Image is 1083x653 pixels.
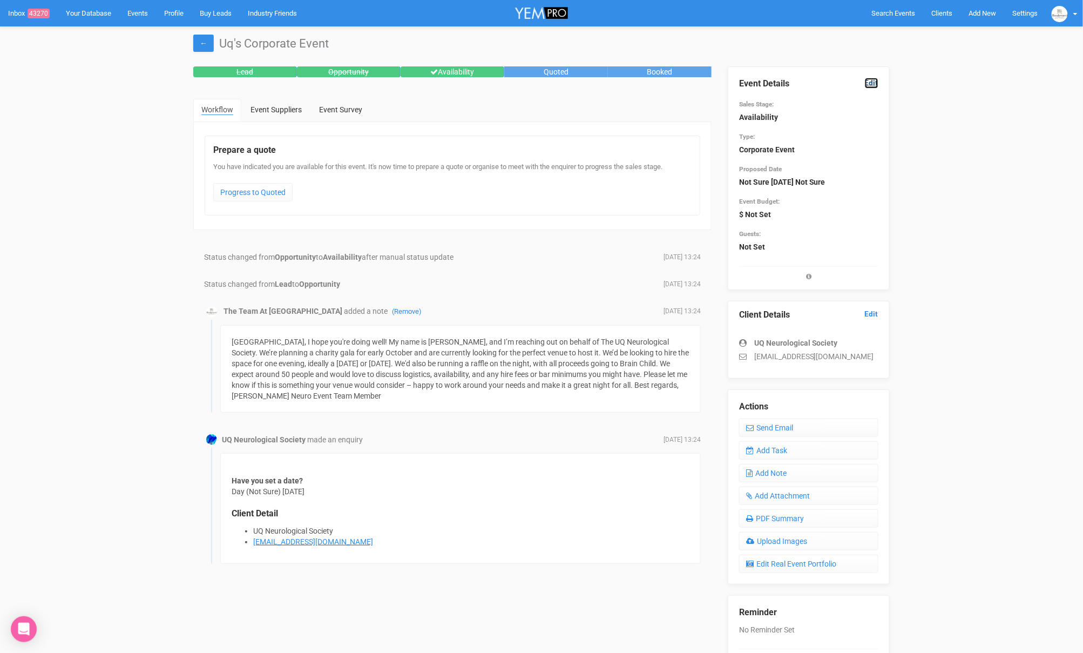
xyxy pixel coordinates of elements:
[224,307,342,315] strong: The Team At [GEOGRAPHIC_DATA]
[297,66,401,77] div: Opportunity
[213,144,692,157] legend: Prepare a quote
[739,419,878,437] a: Send Email
[608,66,712,77] div: Booked
[220,325,701,413] div: [GEOGRAPHIC_DATA], I hope you're doing well! My name is [PERSON_NAME], and I’m reaching out on be...
[739,401,878,413] legend: Actions
[739,351,878,362] p: [EMAIL_ADDRESS][DOMAIN_NAME]
[739,555,878,573] a: Edit Real Event Portfolio
[664,435,701,445] span: [DATE] 13:24
[1052,6,1068,22] img: BGLogo.jpg
[739,532,878,550] a: Upload Images
[739,78,878,90] legend: Event Details
[193,37,890,50] h1: Uq's Corporate Event
[213,162,692,207] div: You have indicated you are available for this event. It's now time to prepare a quote or organise...
[344,307,422,315] span: added a note
[204,280,340,288] span: Status changed from to
[739,441,878,460] a: Add Task
[392,307,422,315] a: (Remove)
[739,165,782,173] small: Proposed Date
[664,253,701,262] span: [DATE] 13:24
[242,99,310,120] a: Event Suppliers
[664,307,701,316] span: [DATE] 13:24
[222,435,306,444] strong: UQ Neurological Society
[299,280,340,288] strong: Opportunity
[28,9,50,18] span: 43270
[232,508,689,520] legend: Client Detail
[11,616,37,642] div: Open Intercom Messenger
[739,198,780,205] small: Event Budget:
[193,99,241,122] a: Workflow
[865,309,878,319] a: Edit
[739,509,878,528] a: PDF Summary
[193,66,297,77] div: Lead
[739,113,778,122] strong: Availability
[401,66,504,77] div: Availability
[969,9,997,17] span: Add New
[739,243,765,251] strong: Not Set
[311,99,370,120] a: Event Survey
[739,607,878,619] legend: Reminder
[220,453,701,564] div: Day (Not Sure) [DATE]
[193,35,214,52] a: ←
[213,183,293,201] a: Progress to Quoted
[739,178,825,186] strong: Not Sure [DATE] Not Sure
[739,100,774,108] small: Sales Stage:
[323,253,362,261] strong: Availability
[232,476,303,485] strong: Have you set a date?
[253,537,373,546] a: [EMAIL_ADDRESS][DOMAIN_NAME]
[739,210,771,219] strong: $ Not Set
[664,280,701,289] span: [DATE] 13:24
[739,145,795,154] strong: Corporate Event
[739,133,755,140] small: Type:
[275,253,316,261] strong: Opportunity
[739,464,878,482] a: Add Note
[206,434,217,445] img: Profile Image
[865,78,878,88] a: Edit
[739,230,761,238] small: Guests:
[739,487,878,505] a: Add Attachment
[504,66,608,77] div: Quoted
[739,309,878,321] legend: Client Details
[872,9,916,17] span: Search Events
[253,526,689,536] li: UQ Neurological Society
[275,280,292,288] strong: Lead
[206,306,217,317] img: BGLogo.jpg
[932,9,953,17] span: Clients
[754,339,838,347] strong: UQ Neurological Society
[307,435,363,444] span: made an enquiry
[204,253,453,261] span: Status changed from to after manual status update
